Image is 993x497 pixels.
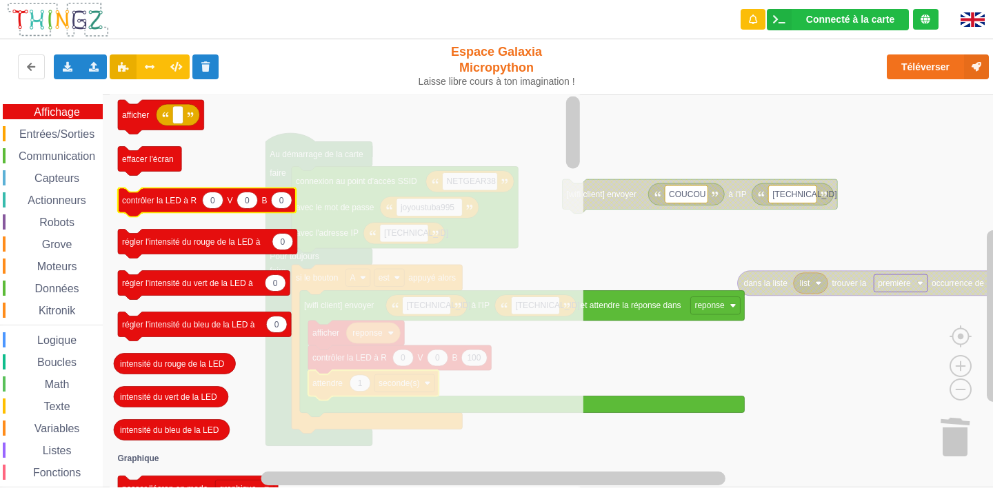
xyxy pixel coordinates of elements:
span: Robots [37,216,77,228]
text: 0 [280,237,285,247]
div: Laisse libre cours à ton imagination ! [412,76,581,88]
text: trouver la [832,278,866,288]
text: dans la liste [743,278,788,288]
text: COUCOU [669,190,705,199]
text: V [228,196,233,205]
text: 0 [274,320,279,329]
text: [TECHNICAL_ID] [772,190,836,199]
span: Grove [40,239,74,250]
span: Logique [35,334,79,346]
img: gb.png [961,12,985,27]
span: Entrées/Sorties [17,128,97,140]
text: Graphique [118,454,159,463]
text: à l'IP [728,190,746,199]
text: intensité du rouge de la LED [120,359,225,369]
span: Texte [41,400,72,412]
span: Moteurs [35,261,79,272]
text: 0 [279,196,284,205]
text: 0 [245,196,250,205]
div: Ta base fonctionne bien ! [767,9,909,30]
text: 0 [273,278,278,288]
text: intensité du bleu de la LED [120,425,219,435]
span: Données [33,283,81,294]
span: Variables [32,423,82,434]
text: B [262,196,268,205]
text: régler l'intensité du vert de la LED à [122,278,253,288]
text: régler l'intensité du rouge de la LED à [122,237,261,247]
span: Math [43,378,72,390]
span: Boucles [35,356,79,368]
text: contrôler la LED à R [122,196,197,205]
span: Fonctions [31,467,83,478]
text: intensité du vert de la LED [120,392,217,402]
text: afficher [122,110,149,120]
text: list [800,278,810,288]
span: Capteurs [32,172,81,184]
img: thingz_logo.png [6,1,110,38]
text: reponse [694,301,725,310]
text: régler l'intensité du bleu de la LED à [122,320,255,329]
button: Téléverser [887,54,989,79]
span: Listes [41,445,74,456]
span: Actionneurs [26,194,88,206]
span: Communication [17,150,97,162]
div: Tu es connecté au serveur de création de Thingz [913,9,939,30]
span: Affichage [32,106,81,118]
text: effacer l'écran [122,154,174,164]
span: Kitronik [37,305,77,316]
text: 0 [210,196,215,205]
div: Espace Galaxia Micropython [412,44,581,88]
text: première [878,278,911,288]
text: [wifi client] envoyer [567,190,636,199]
div: Connecté à la carte [806,14,894,24]
text: et attendre la réponse dans [581,301,681,310]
